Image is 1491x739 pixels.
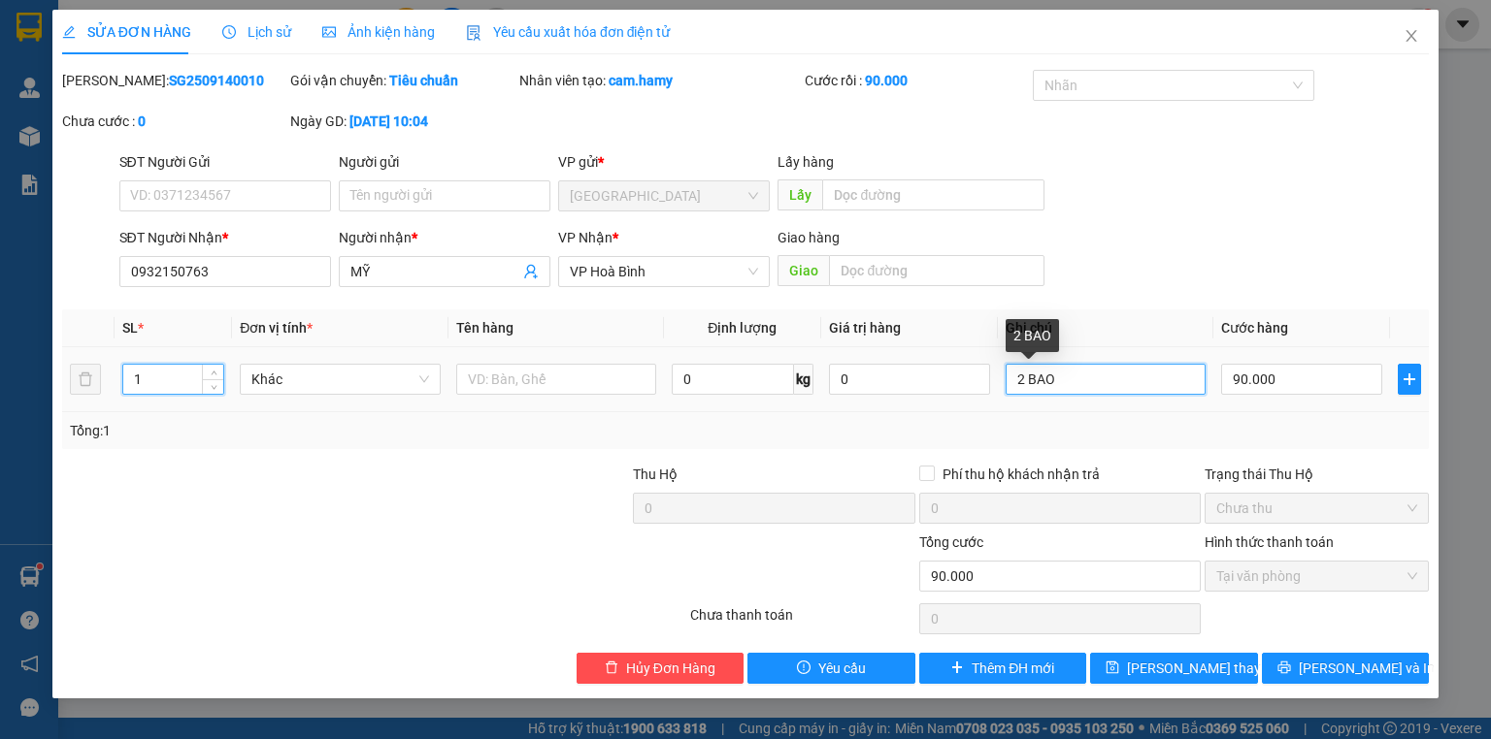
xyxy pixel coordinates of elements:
[1006,319,1059,352] div: 2 BAO
[797,660,811,676] span: exclamation-circle
[523,264,539,279] span: user-add
[456,364,656,395] input: VD: Bàn, Ghế
[169,73,264,88] b: SG2509140010
[1299,658,1435,679] span: [PERSON_NAME] và In
[339,227,550,248] div: Người nhận
[119,151,331,173] div: SĐT Người Gửi
[778,154,834,170] span: Lấy hàng
[202,379,223,394] span: Decrease Value
[1404,28,1419,44] span: close
[747,653,915,684] button: exclamation-circleYêu cầu
[919,534,983,550] span: Tổng cước
[519,70,801,91] div: Nhân viên tạo:
[222,24,291,40] span: Lịch sử
[570,257,758,286] span: VP Hoà Bình
[322,25,336,39] span: picture
[1205,464,1429,485] div: Trạng thái Thu Hộ
[62,70,286,91] div: [PERSON_NAME]:
[829,255,1044,286] input: Dọc đường
[1221,320,1288,336] span: Cước hàng
[1216,562,1417,591] span: Tại văn phòng
[1384,10,1439,64] button: Close
[62,25,76,39] span: edit
[62,111,286,132] div: Chưa cước :
[972,658,1054,679] span: Thêm ĐH mới
[708,320,777,336] span: Định lượng
[466,25,481,41] img: icon
[778,230,840,245] span: Giao hàng
[240,320,313,336] span: Đơn vị tính
[609,73,673,88] b: cam.hamy
[112,13,258,37] b: Nhà Xe Hà My
[829,320,901,336] span: Giá trị hàng
[339,151,550,173] div: Người gửi
[818,658,866,679] span: Yêu cầu
[119,227,331,248] div: SĐT Người Nhận
[1262,653,1430,684] button: printer[PERSON_NAME] và In
[9,121,337,153] b: GỬI : [GEOGRAPHIC_DATA]
[1399,371,1420,387] span: plus
[62,24,191,40] span: SỬA ĐƠN HÀNG
[202,365,223,379] span: Increase Value
[122,320,138,336] span: SL
[349,113,428,129] b: [DATE] 10:04
[208,381,219,393] span: down
[1127,658,1282,679] span: [PERSON_NAME] thay đổi
[466,24,671,40] span: Yêu cầu xuất hóa đơn điện tử
[112,71,127,86] span: phone
[950,660,964,676] span: plus
[1106,660,1119,676] span: save
[935,464,1108,485] span: Phí thu hộ khách nhận trả
[805,70,1029,91] div: Cước rồi :
[558,151,770,173] div: VP gửi
[290,70,514,91] div: Gói vận chuyển:
[558,230,613,245] span: VP Nhận
[290,111,514,132] div: Ngày GD:
[222,25,236,39] span: clock-circle
[633,466,678,482] span: Thu Hộ
[822,179,1044,210] input: Dọc đường
[778,179,822,210] span: Lấy
[9,43,370,67] li: 995 [PERSON_NAME]
[998,309,1213,347] th: Ghi chú
[570,181,758,210] span: Sài Gòn
[456,320,514,336] span: Tên hàng
[778,255,829,286] span: Giao
[208,368,219,379] span: up
[389,73,458,88] b: Tiêu chuẩn
[1006,364,1206,395] input: Ghi Chú
[919,653,1087,684] button: plusThêm ĐH mới
[70,364,101,395] button: delete
[70,420,577,441] div: Tổng: 1
[112,47,127,62] span: environment
[1205,534,1334,550] label: Hình thức thanh toán
[794,364,813,395] span: kg
[9,67,370,91] li: 0946 508 595
[1216,494,1417,523] span: Chưa thu
[688,604,916,638] div: Chưa thanh toán
[138,113,146,129] b: 0
[251,365,428,394] span: Khác
[865,73,908,88] b: 90.000
[1277,660,1291,676] span: printer
[1090,653,1258,684] button: save[PERSON_NAME] thay đổi
[1398,364,1421,395] button: plus
[577,653,745,684] button: deleteHủy Đơn Hàng
[322,24,435,40] span: Ảnh kiện hàng
[626,658,715,679] span: Hủy Đơn Hàng
[605,660,618,676] span: delete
